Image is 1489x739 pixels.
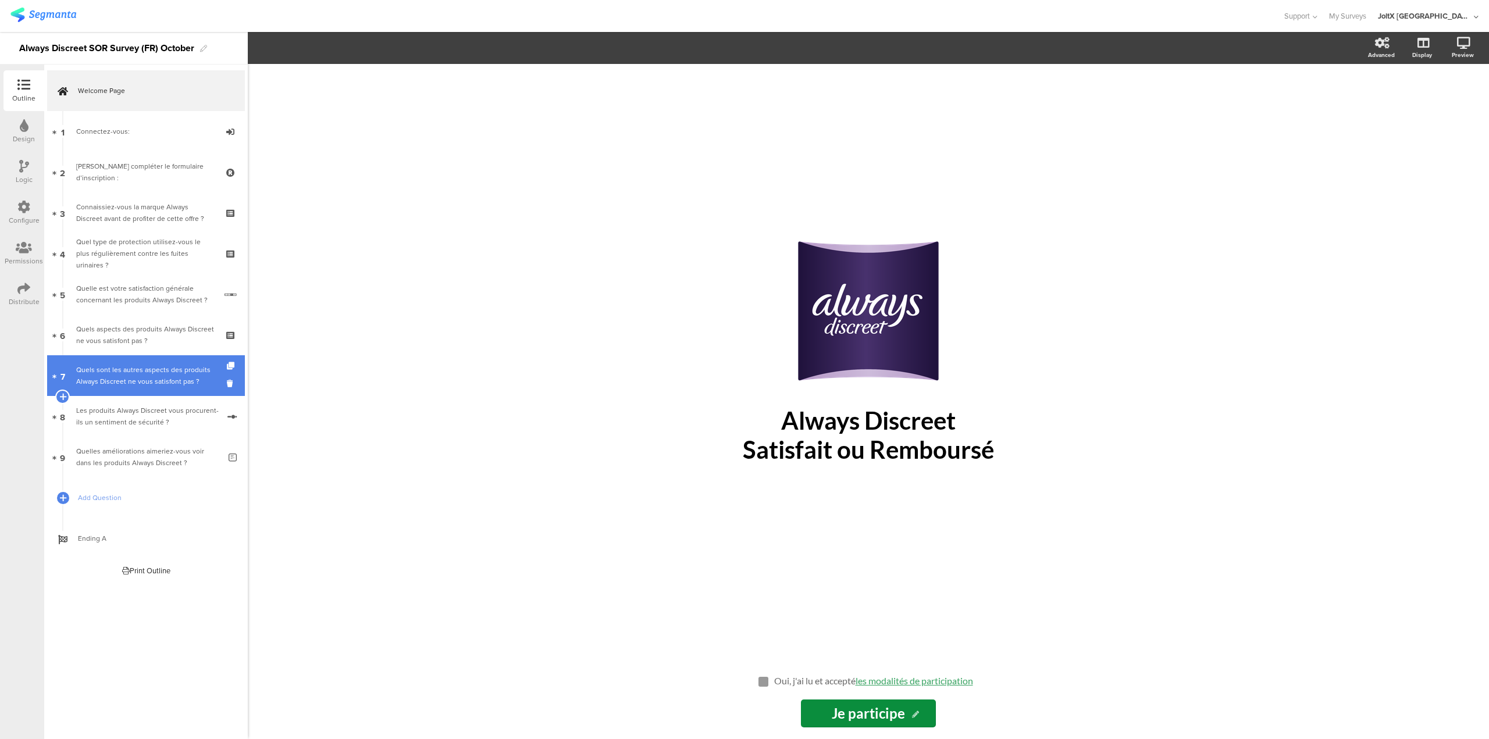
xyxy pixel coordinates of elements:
[9,297,40,307] div: Distribute
[76,323,215,347] div: Quels aspects des produits Always Discreet ne vous satisfont pas ?
[227,378,237,389] i: Delete
[61,125,65,138] span: 1
[5,256,43,266] div: Permissions
[76,364,220,387] div: Quels sont les autres aspects des produits Always Discreet ne vous satisfont pas ?
[60,369,65,382] span: 7
[60,329,65,341] span: 6
[78,492,227,504] span: Add Question
[47,518,245,559] a: Ending A
[60,206,65,219] span: 3
[60,247,65,260] span: 4
[1378,10,1471,22] div: JoltX [GEOGRAPHIC_DATA]
[801,699,936,727] input: Start
[60,451,65,463] span: 9
[76,160,215,184] div: Veuillez compléter le formulaire d’inscription :
[16,174,33,185] div: Logic
[78,533,227,544] span: Ending A
[47,396,245,437] a: 8 Les produits Always Discreet vous procurent-ils un sentiment de sécurité ?
[76,445,220,469] div: Quelles améliorations aimeriez-vous voir dans les produits Always Discreet ?
[47,355,245,396] a: 7 Quels sont les autres aspects des produits Always Discreet ne vous satisfont pas ?
[1368,51,1395,59] div: Advanced
[47,111,245,152] a: 1 Connectez-vous:
[653,435,1084,464] p: Satisfait ou Remboursé
[47,192,245,233] a: 3 Connaissiez-vous la marque Always Discreet avant de profiter de cette offre ?
[60,410,65,423] span: 8
[60,166,65,178] span: 2
[76,236,215,271] div: Quel type de protection utilisez-vous le plus régulièrement contre les fuites urinaires ?
[47,315,245,355] a: 6 Quels aspects des produits Always Discreet ne vous satisfont pas ?
[9,215,40,226] div: Configure
[47,152,245,192] a: 2 [PERSON_NAME] compléter le formulaire d’inscription :
[1412,51,1432,59] div: Display
[60,288,65,301] span: 5
[47,437,245,477] a: 9 Quelles améliorations aimeriez-vous voir dans les produits Always Discreet ?
[76,201,215,224] div: Connaissiez-vous la marque Always Discreet avant de profiter de cette offre ?
[47,233,245,274] a: 4 Quel type de protection utilisez-vous le plus régulièrement contre les fuites urinaires ?
[76,126,215,137] div: Connectez-vous:
[10,8,76,22] img: segmanta logo
[227,362,237,370] i: Duplicate
[76,405,219,428] div: Les produits Always Discreet vous procurent-ils un sentiment de sécurité ?
[13,134,35,144] div: Design
[78,85,227,97] span: Welcome Page
[1284,10,1310,22] span: Support
[774,675,973,686] p: Oui, j'ai lu et accepté
[76,283,216,306] div: Quelle est votre satisfaction générale concernant les produits Always Discreet ?
[122,565,170,576] div: Print Outline
[12,93,35,103] div: Outline
[653,406,1084,435] p: Always Discreet
[856,675,973,686] a: les modalités de participation
[19,39,194,58] div: Always Discreet SOR Survey (FR) October
[47,70,245,111] a: Welcome Page
[1452,51,1474,59] div: Preview
[47,274,245,315] a: 5 Quelle est votre satisfaction générale concernant les produits Always Discreet ?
